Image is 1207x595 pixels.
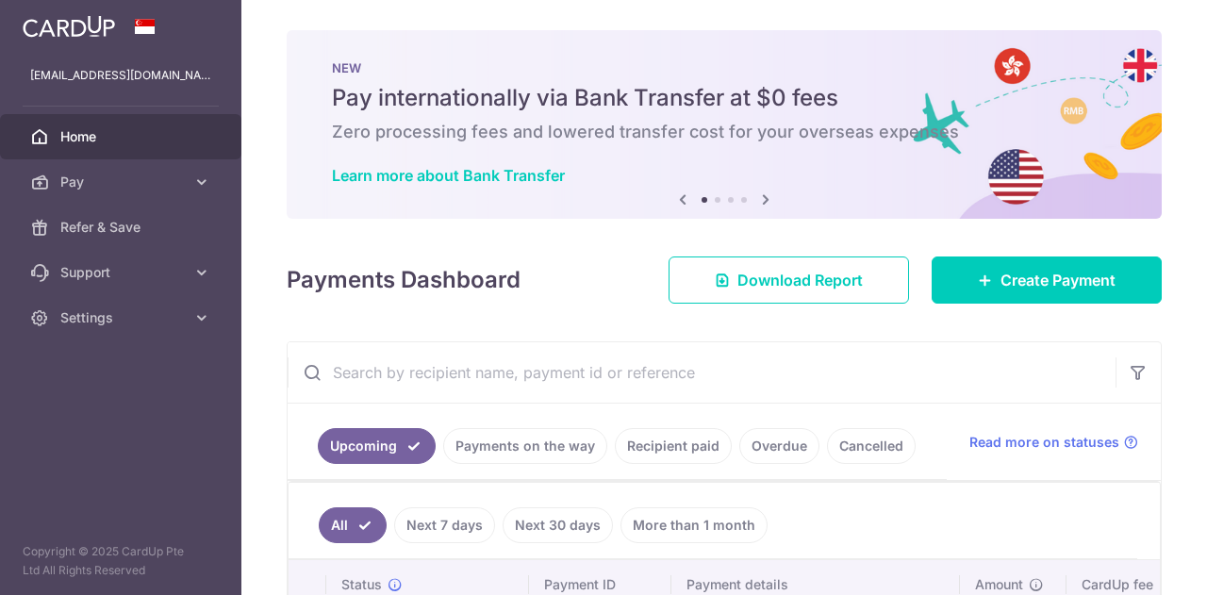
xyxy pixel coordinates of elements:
[30,66,211,85] p: [EMAIL_ADDRESS][DOMAIN_NAME]
[969,433,1119,452] span: Read more on statuses
[60,308,185,327] span: Settings
[332,166,565,185] a: Learn more about Bank Transfer
[503,507,613,543] a: Next 30 days
[827,428,916,464] a: Cancelled
[332,83,1116,113] h5: Pay internationally via Bank Transfer at $0 fees
[394,507,495,543] a: Next 7 days
[1086,538,1188,586] iframe: Opens a widget where you can find more information
[60,173,185,191] span: Pay
[1000,269,1116,291] span: Create Payment
[932,256,1162,304] a: Create Payment
[319,507,387,543] a: All
[737,269,863,291] span: Download Report
[332,60,1116,75] p: NEW
[615,428,732,464] a: Recipient paid
[969,433,1138,452] a: Read more on statuses
[739,428,819,464] a: Overdue
[332,121,1116,143] h6: Zero processing fees and lowered transfer cost for your overseas expenses
[1082,575,1153,594] span: CardUp fee
[60,263,185,282] span: Support
[669,256,909,304] a: Download Report
[287,263,521,297] h4: Payments Dashboard
[287,30,1162,219] img: Bank transfer banner
[620,507,768,543] a: More than 1 month
[443,428,607,464] a: Payments on the way
[60,218,185,237] span: Refer & Save
[341,575,382,594] span: Status
[60,127,185,146] span: Home
[975,575,1023,594] span: Amount
[23,15,115,38] img: CardUp
[318,428,436,464] a: Upcoming
[288,342,1116,403] input: Search by recipient name, payment id or reference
